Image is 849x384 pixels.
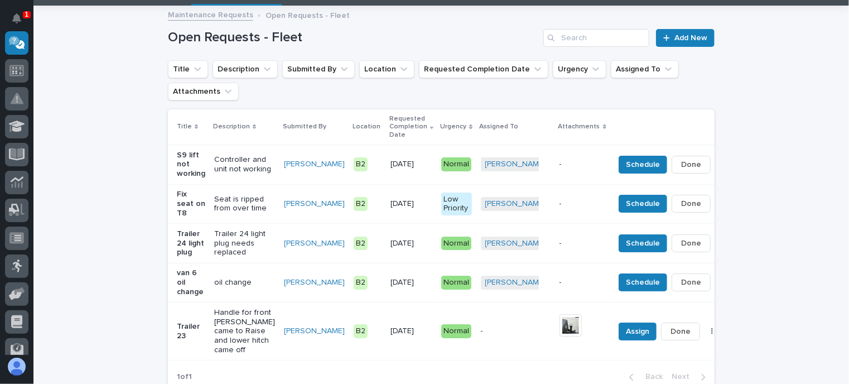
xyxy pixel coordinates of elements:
div: Normal [441,324,471,338]
div: Low Priority [441,193,471,216]
a: [PERSON_NAME] [485,239,546,248]
p: Assigned To [480,121,519,133]
span: Done [681,197,701,210]
p: Location [353,121,380,133]
a: [PERSON_NAME] [485,278,546,287]
button: Notifications [5,7,28,30]
p: S9 lift not working [177,151,205,179]
p: - [559,199,605,209]
p: - [559,278,605,287]
button: Schedule [619,234,667,252]
button: Attachments [168,83,239,100]
p: oil change [214,278,275,287]
p: Seat is ripped from over time [214,195,275,214]
h1: Open Requests - Fleet [168,30,539,46]
p: van 6 oil change [177,268,205,296]
div: Notifications1 [14,13,28,31]
tr: van 6 oil changeoil change[PERSON_NAME] B2[DATE]Normal[PERSON_NAME] -ScheduleDone [168,263,748,303]
button: Done [672,156,711,174]
button: Schedule [619,273,667,291]
p: - [481,327,551,336]
a: [PERSON_NAME] [485,160,546,169]
button: Done [672,273,711,291]
div: Normal [441,276,471,290]
a: [PERSON_NAME] [485,199,546,209]
p: [DATE] [390,160,432,169]
a: [PERSON_NAME] [284,160,345,169]
span: Schedule [626,197,660,210]
div: B2 [354,157,368,171]
a: [PERSON_NAME] [284,327,345,336]
p: - [559,160,605,169]
a: Maintenance Requests [168,8,253,21]
p: Trailer 24 light plug needs replaced [214,229,275,257]
a: [PERSON_NAME] [284,199,345,209]
span: Done [681,158,701,171]
button: Location [359,60,414,78]
input: Search [543,29,649,47]
div: B2 [354,324,368,338]
span: Assign [626,325,649,338]
p: Open Requests - Fleet [266,8,350,21]
button: Urgency [553,60,606,78]
button: Done [672,234,711,252]
p: Submitted By [283,121,326,133]
a: [PERSON_NAME] [284,278,345,287]
button: Done [661,323,700,340]
span: Schedule [626,276,660,289]
span: Add New [674,34,707,42]
span: Done [681,237,701,250]
p: Trailer 23 [177,322,205,341]
p: Description [213,121,250,133]
p: Controller and unit not working [214,155,275,174]
tr: Trailer 24 light plugTrailer 24 light plug needs replaced[PERSON_NAME] B2[DATE]Normal[PERSON_NAME... [168,224,748,263]
div: Normal [441,237,471,251]
p: [DATE] [390,239,432,248]
p: [DATE] [390,278,432,287]
button: Back [620,372,667,382]
button: Title [168,60,208,78]
tr: S9 lift not workingController and unit not working[PERSON_NAME] B2[DATE]Normal[PERSON_NAME] -Sche... [168,145,748,184]
p: Handle for front [PERSON_NAME] came to Raise and lower hitch came off [214,308,275,355]
button: Done [672,195,711,213]
p: Trailer 24 light plug [177,229,205,257]
p: [DATE] [390,199,432,209]
div: Normal [441,157,471,171]
span: Next [672,372,696,382]
p: Urgency [440,121,466,133]
button: Schedule [619,156,667,174]
span: Done [681,276,701,289]
button: Next [667,372,715,382]
p: 1 [25,11,28,18]
p: Fix seat on T8 [177,190,205,218]
tr: Fix seat on T8Seat is ripped from over time[PERSON_NAME] B2[DATE]Low Priority[PERSON_NAME] -Sched... [168,184,748,224]
button: Submitted By [282,60,355,78]
button: Description [213,60,278,78]
button: Requested Completion Date [419,60,548,78]
span: Schedule [626,237,660,250]
button: Assign [619,323,657,340]
span: Schedule [626,158,660,171]
a: Add New [656,29,715,47]
p: Attachments [558,121,600,133]
p: [DATE] [390,327,432,336]
div: B2 [354,276,368,290]
span: Back [639,372,663,382]
span: Done [670,325,691,338]
tr: Trailer 23Handle for front [PERSON_NAME] came to Raise and lower hitch came off[PERSON_NAME] B2[D... [168,303,748,361]
div: B2 [354,197,368,211]
button: Assigned To [611,60,679,78]
div: B2 [354,237,368,251]
button: users-avatar [5,355,28,378]
p: Title [177,121,192,133]
p: - [559,239,605,248]
button: Schedule [619,195,667,213]
p: Requested Completion Date [389,113,427,141]
a: [PERSON_NAME] [284,239,345,248]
